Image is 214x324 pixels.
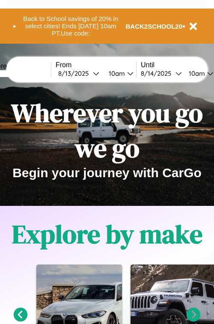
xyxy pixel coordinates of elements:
h1: Explore by make [12,217,202,252]
label: From [56,61,136,69]
button: 8/13/2025 [56,69,102,78]
button: Back to School savings of 20% in select cities! Ends [DATE] 10am PT.Use code: [16,13,126,39]
div: 10am [104,69,127,77]
div: 10am [184,69,207,77]
b: BACK2SCHOOL20 [126,23,183,30]
button: 10am [102,69,136,78]
div: 8 / 14 / 2025 [141,69,175,77]
div: 8 / 13 / 2025 [58,69,93,77]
